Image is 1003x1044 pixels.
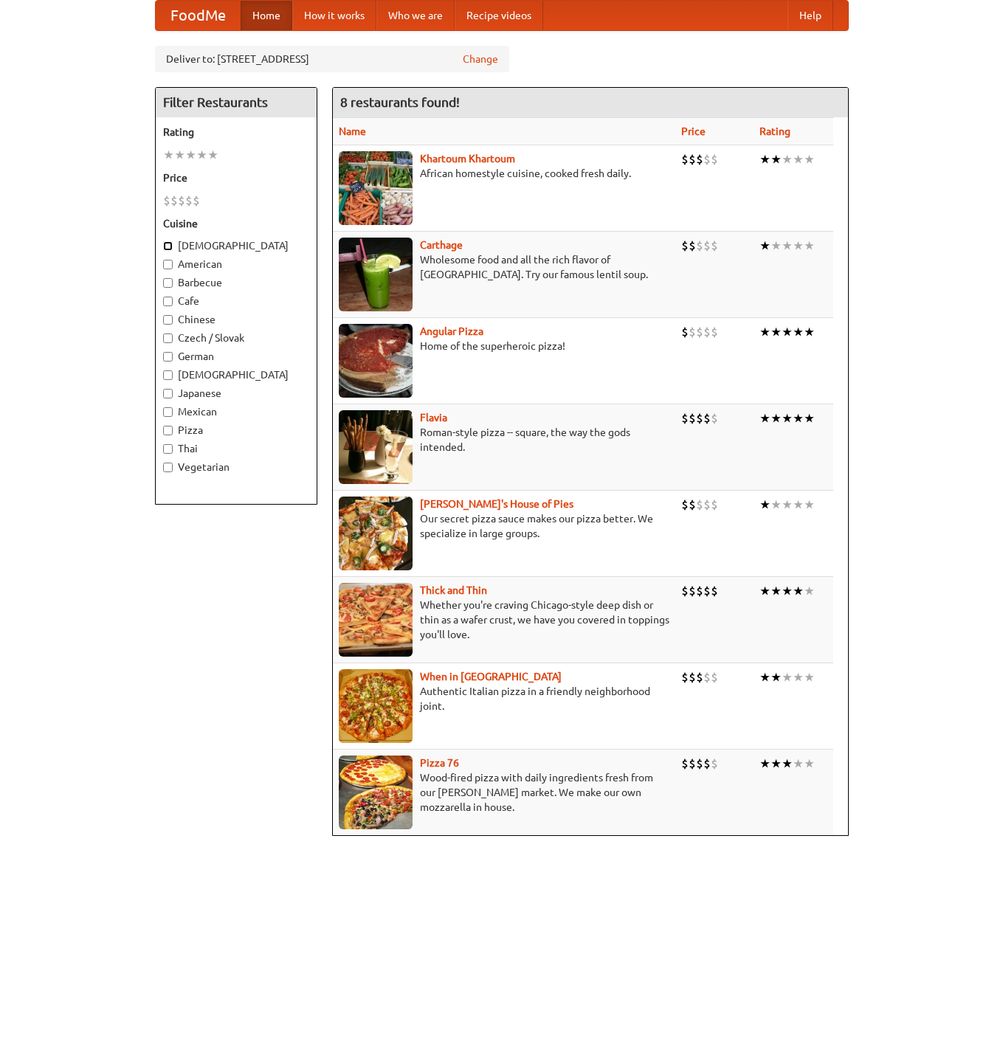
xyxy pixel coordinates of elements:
a: FoodMe [156,1,241,30]
li: ★ [759,324,771,340]
li: $ [185,193,193,209]
label: Thai [163,441,309,456]
ng-pluralize: 8 restaurants found! [340,95,460,109]
li: ★ [174,147,185,163]
img: khartoum.jpg [339,151,413,225]
label: Czech / Slovak [163,331,309,345]
input: [DEMOGRAPHIC_DATA] [163,241,173,251]
li: ★ [793,669,804,685]
a: How it works [292,1,376,30]
li: ★ [163,147,174,163]
li: $ [170,193,178,209]
li: ★ [804,497,815,513]
li: ★ [771,151,782,167]
li: ★ [793,410,804,426]
label: Japanese [163,386,309,401]
li: ★ [793,238,804,254]
input: German [163,352,173,362]
b: [PERSON_NAME]'s House of Pies [420,498,573,510]
li: ★ [771,410,782,426]
p: Wholesome food and all the rich flavor of [GEOGRAPHIC_DATA]. Try our famous lentil soup. [339,252,669,282]
li: $ [681,238,689,254]
li: ★ [782,151,793,167]
li: $ [703,151,711,167]
li: $ [696,324,703,340]
li: $ [689,238,696,254]
a: Who we are [376,1,455,30]
li: ★ [771,756,782,772]
input: Czech / Slovak [163,333,173,343]
li: $ [711,756,718,772]
li: $ [703,238,711,254]
a: Khartoum Khartoum [420,153,515,165]
a: Flavia [420,412,447,424]
li: $ [696,497,703,513]
li: ★ [782,756,793,772]
li: $ [711,324,718,340]
li: $ [696,238,703,254]
li: $ [193,193,200,209]
li: ★ [759,238,771,254]
label: [DEMOGRAPHIC_DATA] [163,238,309,253]
label: Vegetarian [163,460,309,474]
li: ★ [759,756,771,772]
li: $ [689,151,696,167]
li: ★ [782,324,793,340]
li: $ [163,193,170,209]
a: Name [339,125,366,137]
li: ★ [804,324,815,340]
input: Vegetarian [163,463,173,472]
a: Price [681,125,706,137]
li: ★ [771,497,782,513]
h5: Price [163,170,309,185]
a: Change [463,52,498,66]
li: $ [711,497,718,513]
li: $ [681,151,689,167]
input: [DEMOGRAPHIC_DATA] [163,370,173,380]
li: $ [681,669,689,685]
li: $ [178,193,185,209]
li: $ [696,410,703,426]
label: German [163,349,309,364]
div: Deliver to: [STREET_ADDRESS] [155,46,509,72]
li: $ [711,669,718,685]
img: flavia.jpg [339,410,413,484]
li: ★ [771,238,782,254]
li: $ [696,669,703,685]
li: ★ [771,583,782,599]
b: Pizza 76 [420,757,459,769]
a: Thick and Thin [420,584,487,596]
li: ★ [782,238,793,254]
li: $ [689,410,696,426]
label: Barbecue [163,275,309,290]
li: ★ [793,583,804,599]
label: Pizza [163,423,309,438]
li: $ [681,324,689,340]
p: Roman-style pizza -- square, the way the gods intended. [339,425,669,454]
input: Barbecue [163,278,173,288]
input: Mexican [163,407,173,417]
p: Home of the superheroic pizza! [339,339,669,353]
li: $ [703,583,711,599]
li: ★ [185,147,196,163]
a: Recipe videos [455,1,543,30]
li: ★ [804,669,815,685]
label: American [163,257,309,272]
img: luigis.jpg [339,497,413,570]
a: When in [GEOGRAPHIC_DATA] [420,671,562,682]
label: Cafe [163,294,309,308]
li: ★ [207,147,218,163]
li: $ [681,583,689,599]
li: $ [689,756,696,772]
li: ★ [793,497,804,513]
li: ★ [782,497,793,513]
b: Carthage [420,239,463,251]
li: $ [696,756,703,772]
p: African homestyle cuisine, cooked fresh daily. [339,166,669,181]
li: ★ [771,324,782,340]
li: ★ [793,324,804,340]
li: ★ [782,410,793,426]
